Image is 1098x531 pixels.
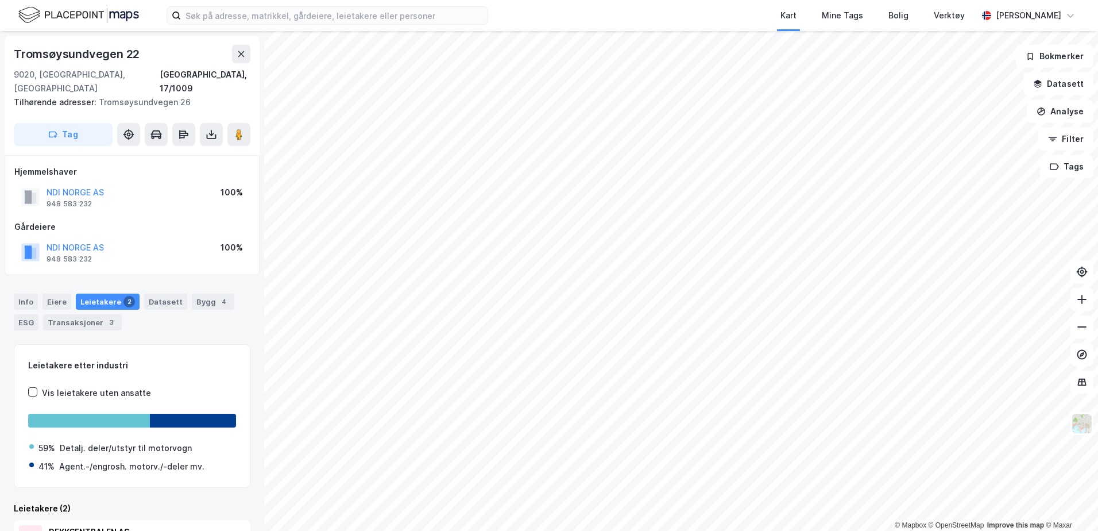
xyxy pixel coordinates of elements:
[14,165,250,179] div: Hjemmelshaver
[1040,155,1093,178] button: Tags
[1071,413,1093,434] img: Z
[1016,45,1093,68] button: Bokmerker
[1027,100,1093,123] button: Analyse
[38,441,55,455] div: 59%
[144,294,187,310] div: Datasett
[42,386,151,400] div: Vis leietakere uten ansatte
[929,521,984,529] a: OpenStreetMap
[14,220,250,234] div: Gårdeiere
[47,199,92,209] div: 948 583 232
[14,294,38,310] div: Info
[14,95,241,109] div: Tromsøysundvegen 26
[14,45,142,63] div: Tromsøysundvegen 22
[934,9,965,22] div: Verktøy
[60,441,192,455] div: Detalj. deler/utstyr til motorvogn
[996,9,1061,22] div: [PERSON_NAME]
[42,294,71,310] div: Eiere
[895,521,926,529] a: Mapbox
[160,68,250,95] div: [GEOGRAPHIC_DATA], 17/1009
[1038,128,1093,151] button: Filter
[181,7,488,24] input: Søk på adresse, matrikkel, gårdeiere, leietakere eller personer
[218,296,230,307] div: 4
[192,294,234,310] div: Bygg
[221,186,243,199] div: 100%
[221,241,243,255] div: 100%
[14,123,113,146] button: Tag
[780,9,797,22] div: Kart
[43,314,122,330] div: Transaksjoner
[14,502,250,515] div: Leietakere (2)
[123,296,135,307] div: 2
[59,460,204,474] div: Agent.-/engrosh. motorv./-deler mv.
[14,68,160,95] div: 9020, [GEOGRAPHIC_DATA], [GEOGRAPHIC_DATA]
[106,317,117,328] div: 3
[18,5,139,25] img: logo.f888ab2527a4732fd821a326f86c7f29.svg
[14,314,38,330] div: ESG
[76,294,140,310] div: Leietakere
[822,9,863,22] div: Mine Tags
[1023,72,1093,95] button: Datasett
[14,97,99,107] span: Tilhørende adresser:
[1041,476,1098,531] div: Kontrollprogram for chat
[888,9,908,22] div: Bolig
[28,359,236,372] div: Leietakere etter industri
[47,255,92,264] div: 948 583 232
[987,521,1044,529] a: Improve this map
[1041,476,1098,531] iframe: Chat Widget
[38,460,55,474] div: 41%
